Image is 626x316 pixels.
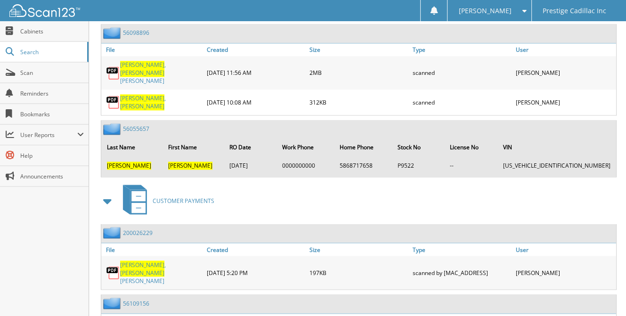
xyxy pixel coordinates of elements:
[307,58,410,87] div: 2MB
[393,158,444,173] td: P9522
[20,152,84,160] span: Help
[513,92,616,113] div: [PERSON_NAME]
[204,43,308,56] a: Created
[513,258,616,287] div: [PERSON_NAME]
[20,69,84,77] span: Scan
[335,158,391,173] td: 5868717658
[335,138,391,157] th: Home Phone
[107,162,151,170] span: [PERSON_NAME]
[120,260,202,284] a: [PERSON_NAME],[PERSON_NAME][PERSON_NAME]
[123,29,149,37] a: 56098896
[101,43,204,56] a: File
[117,182,214,219] a: CUSTOMER PAYMENTS
[20,27,84,35] span: Cabinets
[20,172,84,180] span: Announcements
[204,58,308,87] div: [DATE] 11:56 AM
[120,69,164,77] span: [PERSON_NAME]
[9,4,80,17] img: scan123-logo-white.svg
[307,43,410,56] a: Size
[20,48,82,56] span: Search
[543,8,606,14] span: Prestige Cadillac Inc
[103,123,123,135] img: folder2.png
[102,138,163,157] th: Last Name
[120,94,202,110] a: [PERSON_NAME],[PERSON_NAME]
[120,260,164,268] span: [PERSON_NAME]
[20,89,84,97] span: Reminders
[163,138,224,157] th: First Name
[225,138,276,157] th: RO Date
[307,92,410,113] div: 312KB
[20,131,77,139] span: User Reports
[498,138,615,157] th: VIN
[168,162,212,170] span: [PERSON_NAME]
[498,158,615,173] td: [US_VEHICLE_IDENTIFICATION_NUMBER]
[123,228,153,236] a: 200026229
[106,66,120,80] img: PDF.png
[123,299,149,307] a: 56109156
[101,243,204,256] a: File
[204,243,308,256] a: Created
[307,243,410,256] a: Size
[459,8,512,14] span: [PERSON_NAME]
[277,138,334,157] th: Work Phone
[103,297,123,309] img: folder2.png
[513,243,616,256] a: User
[445,158,497,173] td: --
[410,258,513,287] div: scanned by [MAC_ADDRESS]
[123,125,149,133] a: 56055657
[120,102,164,110] span: [PERSON_NAME]
[103,227,123,238] img: folder2.png
[103,27,123,39] img: folder2.png
[410,92,513,113] div: scanned
[225,158,276,173] td: [DATE]
[106,266,120,280] img: PDF.png
[120,61,164,69] span: [PERSON_NAME]
[513,58,616,87] div: [PERSON_NAME]
[20,110,84,118] span: Bookmarks
[106,95,120,109] img: PDF.png
[579,271,626,316] iframe: Chat Widget
[120,61,202,85] a: [PERSON_NAME],[PERSON_NAME][PERSON_NAME]
[410,43,513,56] a: Type
[277,158,334,173] td: 0000000000
[445,138,497,157] th: License No
[410,243,513,256] a: Type
[393,138,444,157] th: Stock No
[153,196,214,204] span: CUSTOMER PAYMENTS
[120,268,164,276] span: [PERSON_NAME]
[120,94,164,102] span: [PERSON_NAME]
[410,58,513,87] div: scanned
[204,92,308,113] div: [DATE] 10:08 AM
[513,43,616,56] a: User
[307,258,410,287] div: 197KB
[204,258,308,287] div: [DATE] 5:20 PM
